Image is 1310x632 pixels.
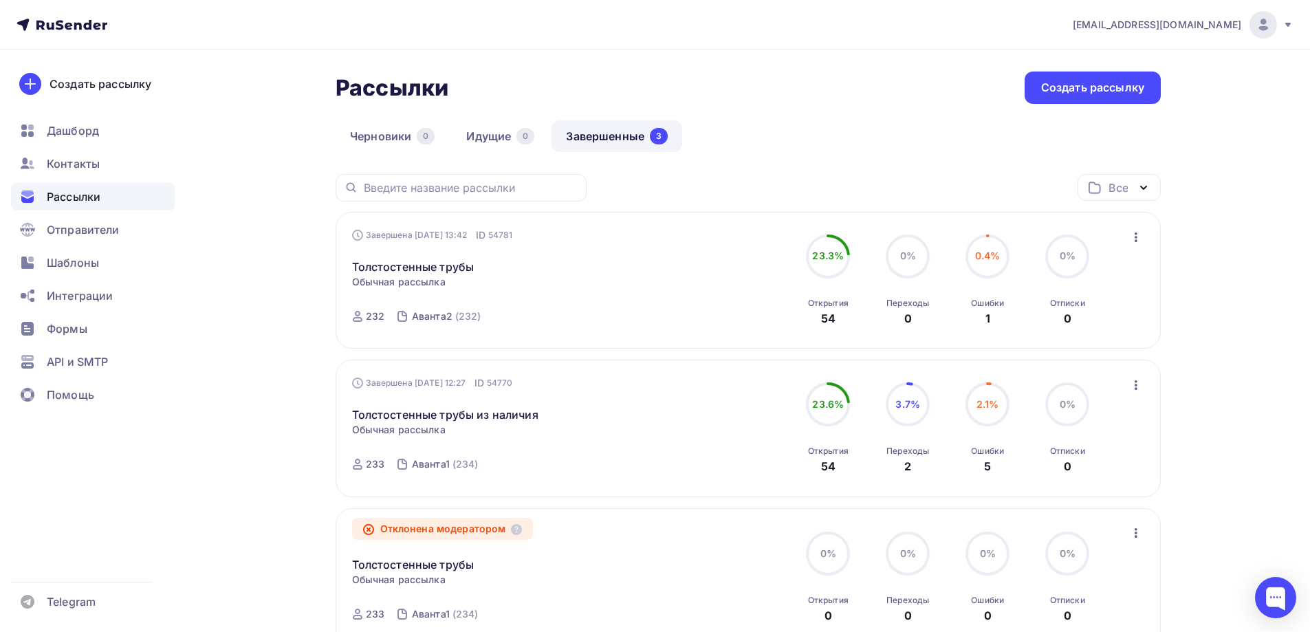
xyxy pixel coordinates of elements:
a: Шаблоны [11,249,175,276]
a: Контакты [11,150,175,177]
span: Обычная рассылка [352,275,446,289]
div: 54 [821,310,836,327]
div: 2 [904,458,911,475]
div: (234) [452,457,479,471]
div: 0 [1064,310,1071,327]
div: Отклонена модератором [352,518,534,540]
div: Открытия [808,446,849,457]
span: Дашборд [47,122,99,139]
span: Шаблоны [47,254,99,271]
span: [EMAIL_ADDRESS][DOMAIN_NAME] [1073,18,1241,32]
div: 5 [984,458,991,475]
span: 23.3% [812,250,844,261]
div: Аванта2 [412,309,452,323]
div: 1 [985,310,990,327]
div: Отписки [1050,446,1085,457]
span: Telegram [47,593,96,610]
span: ID [474,376,484,390]
div: Ошибки [971,595,1004,606]
div: 3 [650,128,668,144]
span: 0% [900,547,916,559]
div: Создать рассылку [1041,80,1144,96]
div: 0 [825,607,832,624]
a: [EMAIL_ADDRESS][DOMAIN_NAME] [1073,11,1293,39]
div: Открытия [808,298,849,309]
span: Формы [47,320,87,337]
div: Ошибки [971,446,1004,457]
div: 233 [366,457,384,471]
span: API и SMTP [47,353,108,370]
span: 54781 [488,228,513,242]
div: 0 [1064,607,1071,624]
a: Аванта2 (232) [411,305,483,327]
div: Завершена [DATE] 13:42 [352,228,513,242]
div: Открытия [808,595,849,606]
div: Все [1109,179,1128,196]
span: 3.7% [895,398,920,410]
div: Отписки [1050,298,1085,309]
a: Формы [11,315,175,342]
div: (234) [452,607,479,621]
span: 0% [820,547,836,559]
div: Отписки [1050,595,1085,606]
a: Рассылки [11,183,175,210]
span: Рассылки [47,188,100,205]
div: 0 [904,607,912,624]
div: 54 [821,458,836,475]
div: Аванта1 [412,607,450,621]
span: 0% [1060,250,1076,261]
span: 0% [1060,547,1076,559]
div: 0 [516,128,534,144]
span: Контакты [47,155,100,172]
span: Обычная рассылка [352,423,446,437]
span: Обычная рассылка [352,573,446,587]
div: Создать рассылку [50,76,151,92]
span: 54770 [487,376,513,390]
a: Идущие0 [452,120,549,152]
span: Интеграции [47,287,113,304]
div: Переходы [886,298,929,309]
button: Все [1078,174,1161,201]
span: 2.1% [976,398,999,410]
div: 0 [417,128,435,144]
a: Черновики0 [336,120,449,152]
div: Аванта1 [412,457,450,471]
a: Толстостенные трубы [352,259,474,275]
span: 0% [900,250,916,261]
div: 233 [366,607,384,621]
div: 0 [984,607,992,624]
div: Переходы [886,446,929,457]
h2: Рассылки [336,74,448,102]
span: ID [476,228,485,242]
div: 232 [366,309,384,323]
div: Ошибки [971,298,1004,309]
a: Аванта1 (234) [411,453,480,475]
input: Введите название рассылки [364,180,578,195]
div: 0 [1064,458,1071,475]
span: Помощь [47,386,94,403]
span: Отправители [47,221,120,238]
a: Завершенные3 [552,120,682,152]
span: 0.4% [975,250,1001,261]
a: Толстостенные трубы из наличия [352,406,538,423]
div: Переходы [886,595,929,606]
div: 0 [904,310,912,327]
a: Толстостенные трубы [352,556,474,573]
span: 0% [980,547,996,559]
a: Дашборд [11,117,175,144]
span: 23.6% [812,398,844,410]
a: Аванта1 (234) [411,603,480,625]
span: 0% [1060,398,1076,410]
div: (232) [455,309,481,323]
a: Отправители [11,216,175,243]
div: Завершена [DATE] 12:27 [352,376,513,390]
